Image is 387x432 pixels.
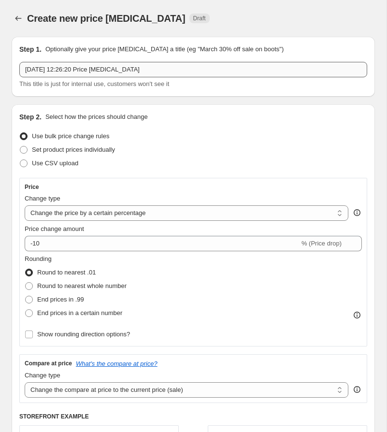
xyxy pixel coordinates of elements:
[37,331,130,338] span: Show rounding direction options?
[32,159,78,167] span: Use CSV upload
[19,413,367,420] h6: STOREFRONT EXAMPLE
[25,195,60,202] span: Change type
[25,372,60,379] span: Change type
[25,236,300,251] input: -15
[45,44,284,54] p: Optionally give your price [MEDICAL_DATA] a title (eg "March 30% off sale on boots")
[32,146,115,153] span: Set product prices individually
[45,112,148,122] p: Select how the prices should change
[301,240,342,247] span: % (Price drop)
[25,360,72,367] h3: Compare at price
[19,44,42,54] h2: Step 1.
[37,269,96,276] span: Round to nearest .01
[76,360,158,367] button: What's the compare at price?
[19,112,42,122] h2: Step 2.
[12,12,25,25] button: Price change jobs
[37,296,84,303] span: End prices in .99
[19,62,367,77] input: 30% off holiday sale
[37,309,122,317] span: End prices in a certain number
[352,385,362,394] div: help
[352,208,362,217] div: help
[193,14,206,22] span: Draft
[19,80,169,87] span: This title is just for internal use, customers won't see it
[25,225,84,232] span: Price change amount
[27,13,186,24] span: Create new price [MEDICAL_DATA]
[25,183,39,191] h3: Price
[32,132,109,140] span: Use bulk price change rules
[25,255,52,262] span: Rounding
[37,282,127,289] span: Round to nearest whole number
